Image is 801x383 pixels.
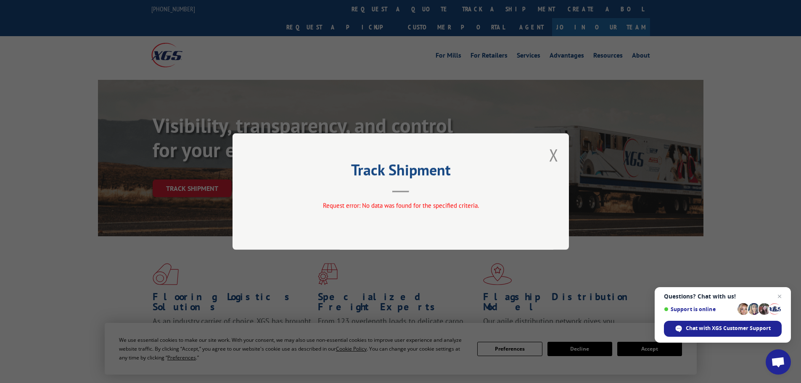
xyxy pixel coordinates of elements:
button: Close modal [549,144,558,166]
span: Questions? Chat with us! [664,293,782,300]
span: Request error: No data was found for the specified criteria. [323,201,478,209]
span: Chat with XGS Customer Support [686,325,771,332]
h2: Track Shipment [275,164,527,180]
a: Open chat [766,349,791,375]
span: Support is online [664,306,735,312]
span: Chat with XGS Customer Support [664,321,782,337]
